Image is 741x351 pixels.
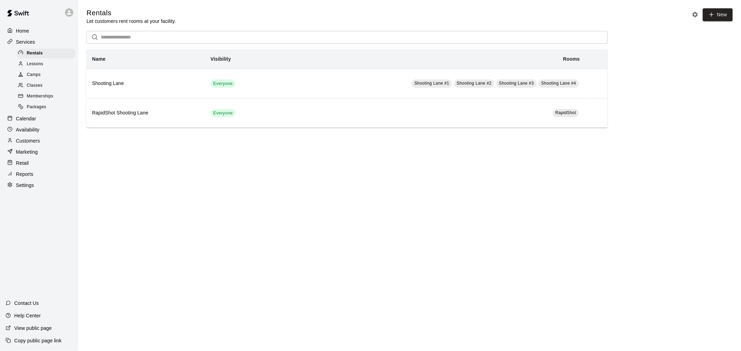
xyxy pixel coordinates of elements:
[16,160,29,166] p: Retail
[92,109,199,117] h6: RapidShot Shooting Lane
[6,169,73,179] a: Reports
[6,158,73,168] a: Retail
[703,8,733,21] a: New
[17,59,75,69] div: Lessons
[17,81,75,91] div: Classes
[92,80,199,87] h6: Shooting Lane
[541,81,576,86] span: Shooting Lane #4
[16,115,36,122] p: Calendar
[17,80,78,91] a: Classes
[16,38,35,45] p: Services
[414,81,449,86] span: Shooting Lane #1
[14,325,52,332] p: View public page
[6,37,73,47] a: Services
[17,91,78,102] a: Memberships
[6,147,73,157] a: Marketing
[16,182,34,189] p: Settings
[27,71,41,78] span: Camps
[16,171,33,178] p: Reports
[27,104,46,111] span: Packages
[211,79,236,88] div: This service is visible to all of your customers
[14,300,39,307] p: Contact Us
[211,109,236,117] div: This service is visible to all of your customers
[6,125,73,135] a: Availability
[211,56,231,62] b: Visibility
[16,148,38,155] p: Marketing
[16,137,40,144] p: Customers
[563,56,580,62] b: Rooms
[211,80,236,87] span: Everyone
[17,59,78,69] a: Lessons
[14,312,41,319] p: Help Center
[87,49,608,128] table: simple table
[17,102,78,113] a: Packages
[17,70,75,80] div: Camps
[27,50,43,57] span: Rentals
[17,92,75,101] div: Memberships
[14,337,61,344] p: Copy public page link
[211,110,236,117] span: Everyone
[6,136,73,146] a: Customers
[87,8,176,18] h5: Rentals
[92,56,106,62] b: Name
[6,26,73,36] a: Home
[87,18,176,25] p: Let customers rent rooms at your facility.
[27,82,42,89] span: Classes
[16,126,40,133] p: Availability
[17,48,78,59] a: Rentals
[457,81,492,86] span: Shooting Lane #2
[16,27,29,34] p: Home
[6,113,73,124] a: Calendar
[555,110,576,115] span: RapidShot
[17,102,75,112] div: Packages
[17,49,75,58] div: Rentals
[27,61,43,68] span: Lessons
[499,81,534,86] span: Shooting Lane #3
[27,93,53,100] span: Memberships
[6,180,73,190] a: Settings
[17,70,78,80] a: Camps
[690,9,700,20] button: Rental settings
